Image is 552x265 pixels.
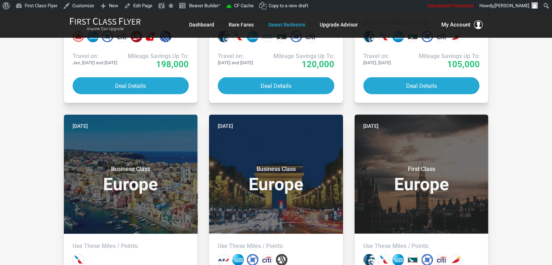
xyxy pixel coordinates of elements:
[441,20,483,29] button: My Account
[376,166,467,173] small: First Class
[218,242,334,250] h4: Use These Miles / Points:
[218,122,233,130] time: [DATE]
[73,166,189,193] h3: Europe
[363,122,379,130] time: [DATE]
[355,115,488,234] img: London.jpg
[218,1,221,9] span: •
[70,17,141,25] img: First Class Flyer
[363,77,480,94] button: Deal Details
[494,3,529,8] span: [PERSON_NAME]
[363,242,480,250] h4: Use These Miles / Points:
[218,166,334,193] h3: Europe
[73,77,189,94] button: Deal Details
[428,3,474,8] span: Unsuspend Transients
[230,166,321,173] small: Business Class
[73,122,88,130] time: [DATE]
[70,17,141,32] a: First Class FlyerAnyone Can Upgrade
[73,242,189,250] h4: Use These Miles / Points:
[218,77,334,94] button: Deal Details
[229,18,254,31] a: Rare Fares
[363,166,480,193] h3: Europe
[70,26,141,32] small: Anyone Can Upgrade
[441,20,470,29] span: My Account
[85,166,176,173] small: Business Class
[320,18,358,31] a: Upgrade Advisor
[189,18,214,31] a: Dashboard
[268,18,305,31] a: Sweet Redeems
